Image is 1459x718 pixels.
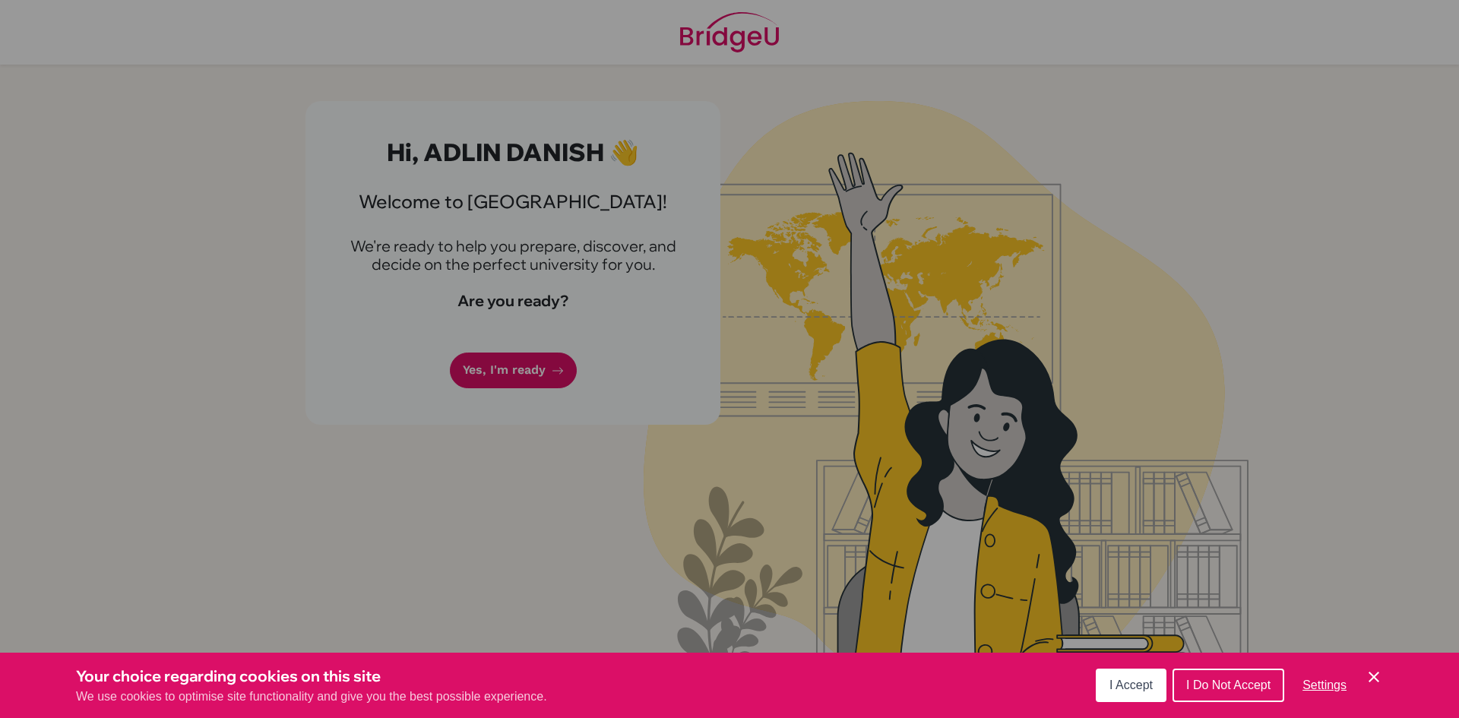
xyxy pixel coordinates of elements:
button: I Do Not Accept [1173,669,1284,702]
span: Settings [1302,678,1347,691]
p: We use cookies to optimise site functionality and give you the best possible experience. [76,688,547,706]
button: Settings [1290,670,1359,701]
button: I Accept [1096,669,1166,702]
span: I Do Not Accept [1186,678,1271,691]
span: I Accept [1109,678,1153,691]
h3: Your choice regarding cookies on this site [76,665,547,688]
button: Save and close [1365,668,1383,686]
